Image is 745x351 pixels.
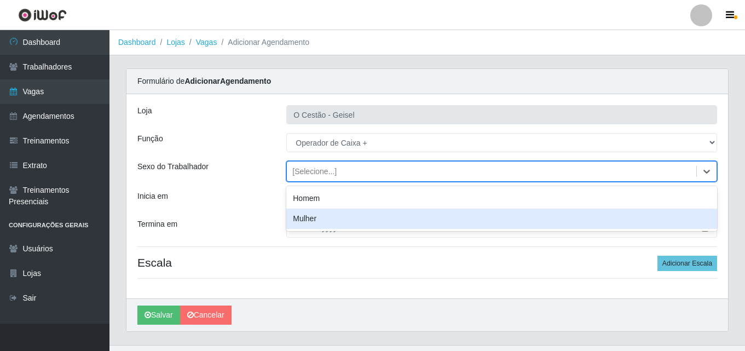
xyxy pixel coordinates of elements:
div: [Selecione...] [292,166,337,177]
li: Adicionar Agendamento [217,37,309,48]
h4: Escala [137,256,717,269]
nav: breadcrumb [109,30,745,55]
label: Função [137,133,163,145]
label: Termina em [137,218,177,230]
label: Sexo do Trabalhador [137,161,209,172]
label: Inicia em [137,191,168,202]
strong: Adicionar Agendamento [184,77,271,85]
a: Dashboard [118,38,156,47]
button: Salvar [137,306,180,325]
div: Formulário de [126,69,728,94]
img: CoreUI Logo [18,8,67,22]
div: Homem [286,188,717,209]
div: Mulher [286,209,717,229]
a: Cancelar [180,306,232,325]
a: Vagas [196,38,217,47]
a: Lojas [166,38,184,47]
label: Loja [137,105,152,117]
button: Adicionar Escala [657,256,717,271]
